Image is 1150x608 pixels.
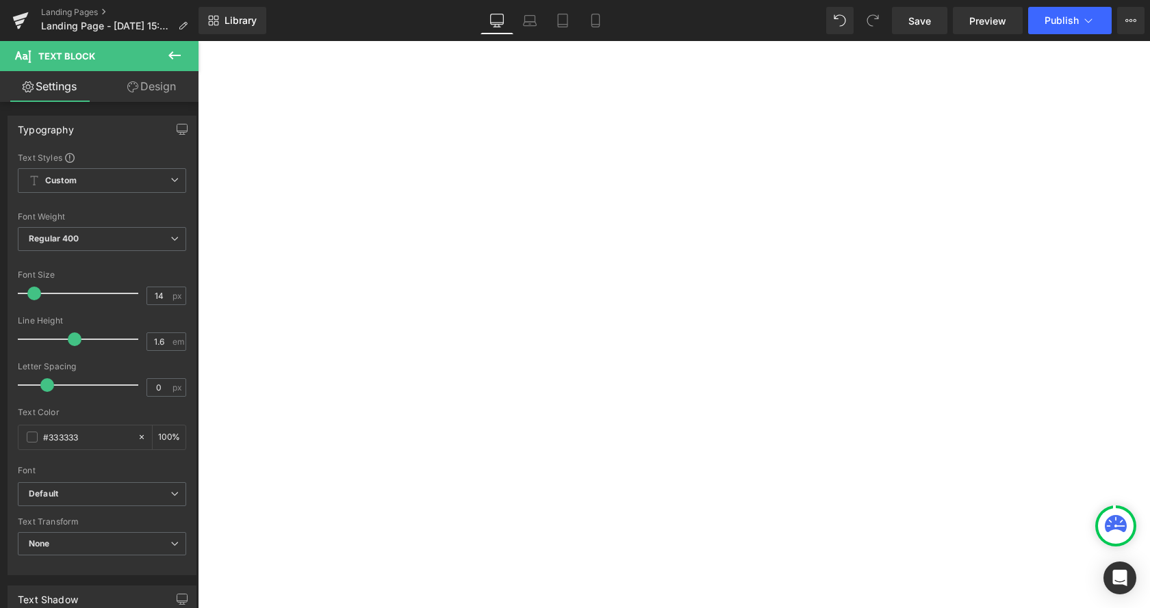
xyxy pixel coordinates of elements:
[513,7,546,34] a: Laptop
[172,337,184,346] span: em
[41,7,199,18] a: Landing Pages
[1028,7,1112,34] button: Publish
[18,316,186,326] div: Line Height
[29,488,58,500] i: Default
[18,362,186,371] div: Letter Spacing
[18,212,186,222] div: Font Weight
[18,116,74,135] div: Typography
[18,270,186,280] div: Font Size
[43,429,131,445] input: Color
[199,7,266,34] a: New Library
[481,7,513,34] a: Desktop
[18,517,186,527] div: Text Transform
[908,14,931,28] span: Save
[1045,15,1079,26] span: Publish
[153,425,186,449] div: %
[579,7,612,34] a: Mobile
[29,538,50,548] b: None
[826,7,854,34] button: Undo
[18,586,78,605] div: Text Shadow
[969,14,1006,28] span: Preview
[18,408,186,417] div: Text Color
[1117,7,1145,34] button: More
[859,7,886,34] button: Redo
[546,7,579,34] a: Tablet
[45,175,77,187] b: Custom
[38,51,95,62] span: Text Block
[18,466,186,475] div: Font
[29,233,79,243] b: Regular 400
[1103,561,1136,594] div: Open Intercom Messenger
[172,383,184,392] span: px
[102,71,201,102] a: Design
[41,21,172,31] span: Landing Page - [DATE] 15:35:26
[225,14,257,27] span: Library
[18,152,186,163] div: Text Styles
[953,7,1023,34] a: Preview
[172,291,184,300] span: px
